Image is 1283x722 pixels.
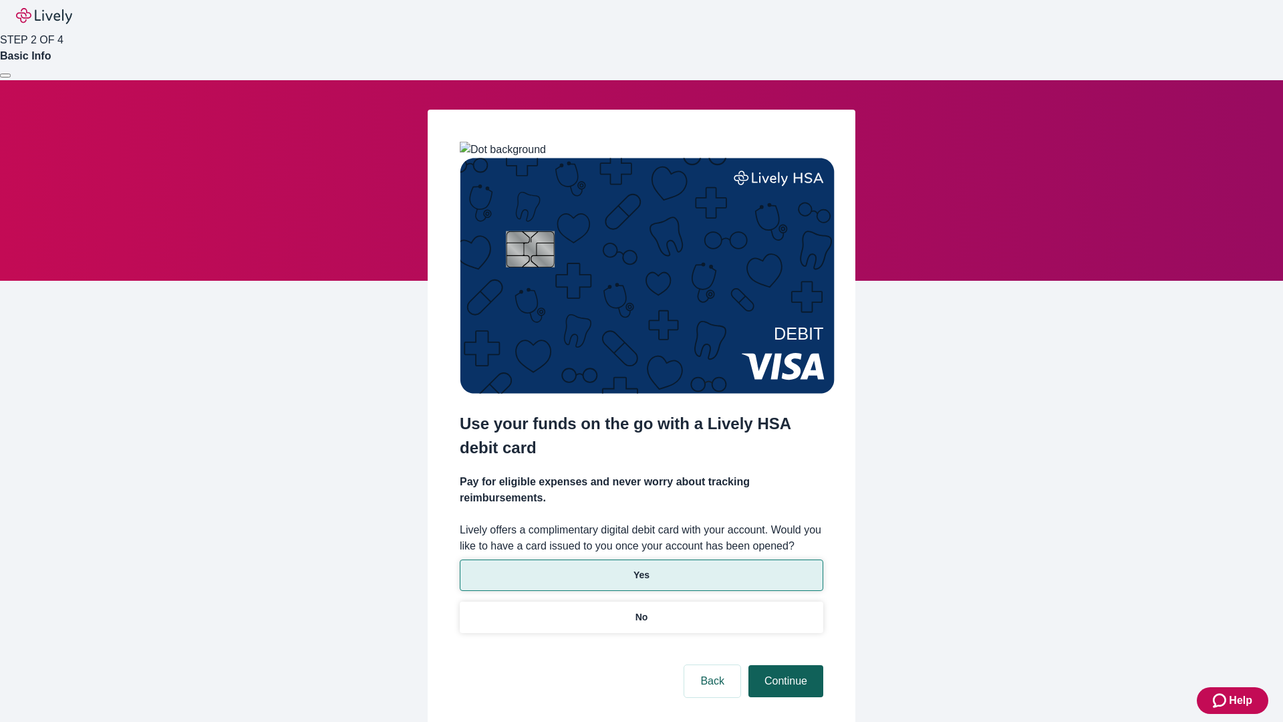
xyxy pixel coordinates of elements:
[460,522,823,554] label: Lively offers a complimentary digital debit card with your account. Would you like to have a card...
[460,474,823,506] h4: Pay for eligible expenses and never worry about tracking reimbursements.
[635,610,648,624] p: No
[1213,693,1229,709] svg: Zendesk support icon
[16,8,72,24] img: Lively
[684,665,740,697] button: Back
[460,412,823,460] h2: Use your funds on the go with a Lively HSA debit card
[460,142,546,158] img: Dot background
[460,158,835,394] img: Debit card
[460,602,823,633] button: No
[633,568,650,582] p: Yes
[460,560,823,591] button: Yes
[1229,693,1252,709] span: Help
[1197,687,1268,714] button: Zendesk support iconHelp
[748,665,823,697] button: Continue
